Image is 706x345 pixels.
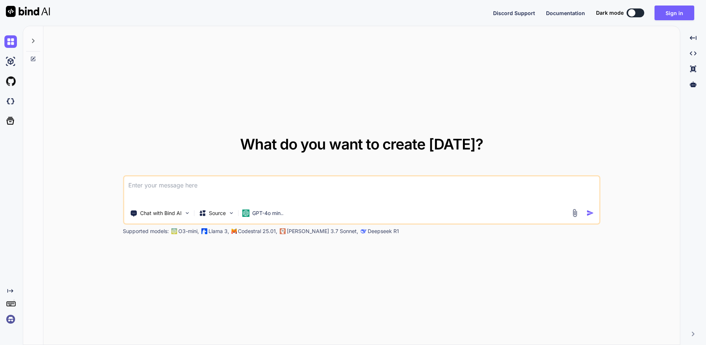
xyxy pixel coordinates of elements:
[279,228,285,234] img: claude
[596,9,624,17] span: Dark mode
[368,228,399,235] p: Deepseek R1
[4,35,17,48] img: chat
[360,228,366,234] img: claude
[238,228,277,235] p: Codestral 25.01,
[252,210,284,217] p: GPT-4o min..
[184,210,190,216] img: Pick Tools
[4,75,17,88] img: githubLight
[123,228,169,235] p: Supported models:
[231,229,236,234] img: Mistral-AI
[208,228,229,235] p: Llama 3,
[242,210,249,217] img: GPT-4o mini
[655,6,694,20] button: Sign in
[586,209,594,217] img: icon
[240,135,483,153] span: What do you want to create [DATE]?
[493,10,535,16] span: Discord Support
[4,55,17,68] img: ai-studio
[209,210,226,217] p: Source
[546,10,585,16] span: Documentation
[6,6,50,17] img: Bind AI
[140,210,182,217] p: Chat with Bind AI
[571,209,579,217] img: attachment
[4,313,17,325] img: signin
[201,228,207,234] img: Llama2
[228,210,234,216] img: Pick Models
[287,228,358,235] p: [PERSON_NAME] 3.7 Sonnet,
[546,9,585,17] button: Documentation
[171,228,177,234] img: GPT-4
[178,228,199,235] p: O3-mini,
[4,95,17,108] img: darkCloudIdeIcon
[493,9,535,17] button: Discord Support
